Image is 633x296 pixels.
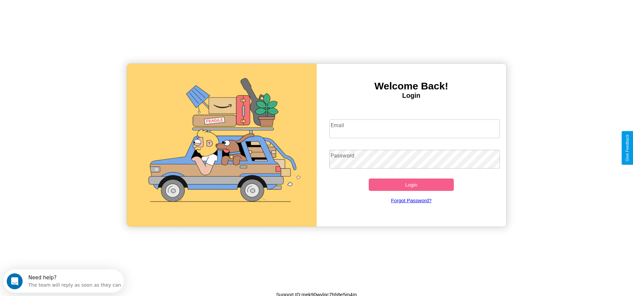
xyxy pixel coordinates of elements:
a: Forgot Password? [326,191,497,210]
div: Open Intercom Messenger [3,3,124,21]
div: Give Feedback [625,134,630,162]
div: The team will reply as soon as they can [25,11,118,18]
button: Login [369,179,454,191]
h3: Welcome Back! [317,80,506,92]
h4: Login [317,92,506,99]
div: Need help? [25,6,118,11]
iframe: Intercom live chat discovery launcher [3,269,124,293]
iframe: Intercom live chat [7,273,23,289]
img: gif [127,64,316,227]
